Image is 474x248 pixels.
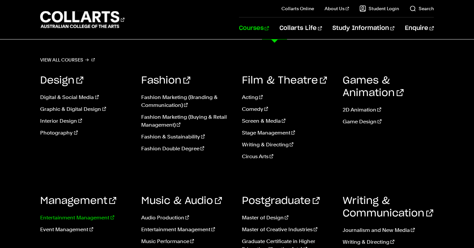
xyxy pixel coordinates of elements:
[242,129,333,137] a: Stage Management
[343,196,433,218] a: Writing & Communication
[359,5,399,12] a: Student Login
[242,76,327,86] a: Film & Theatre
[409,5,434,12] a: Search
[242,153,333,161] a: Circus Arts
[325,5,349,12] a: About Us
[40,117,131,125] a: Interior Design
[343,238,434,246] a: Writing & Directing
[242,196,320,206] a: Postgraduate
[141,237,232,245] a: Music Performance
[141,93,232,109] a: Fashion Marketing (Branding & Communication)
[141,133,232,141] a: Fashion & Sustainability
[40,214,131,222] a: Entertainment Management
[343,226,434,234] a: Journalism and New Media
[242,105,333,113] a: Comedy
[40,93,131,101] a: Digital & Social Media
[332,17,394,39] a: Study Information
[242,214,333,222] a: Master of Design
[239,17,269,39] a: Courses
[141,196,222,206] a: Music & Audio
[281,5,314,12] a: Collarts Online
[343,106,434,114] a: 2D Animation
[242,117,333,125] a: Screen & Media
[40,129,131,137] a: Photography
[40,10,124,29] div: Go to homepage
[40,76,83,86] a: Design
[242,93,333,101] a: Acting
[242,226,333,234] a: Master of Creative Industries
[40,105,131,113] a: Graphic & Digital Design
[242,141,333,149] a: Writing & Directing
[40,226,131,234] a: Event Management
[279,17,322,39] a: Collarts Life
[141,76,190,86] a: Fashion
[405,17,434,39] a: Enquire
[343,76,404,98] a: Games & Animation
[40,55,95,64] a: View all courses
[343,118,434,126] a: Game Design
[40,196,116,206] a: Management
[141,226,232,234] a: Entertainment Management
[141,145,232,153] a: Fashion Double Degree
[141,214,232,222] a: Audio Production
[141,113,232,129] a: Fashion Marketing (Buying & Retail Management)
